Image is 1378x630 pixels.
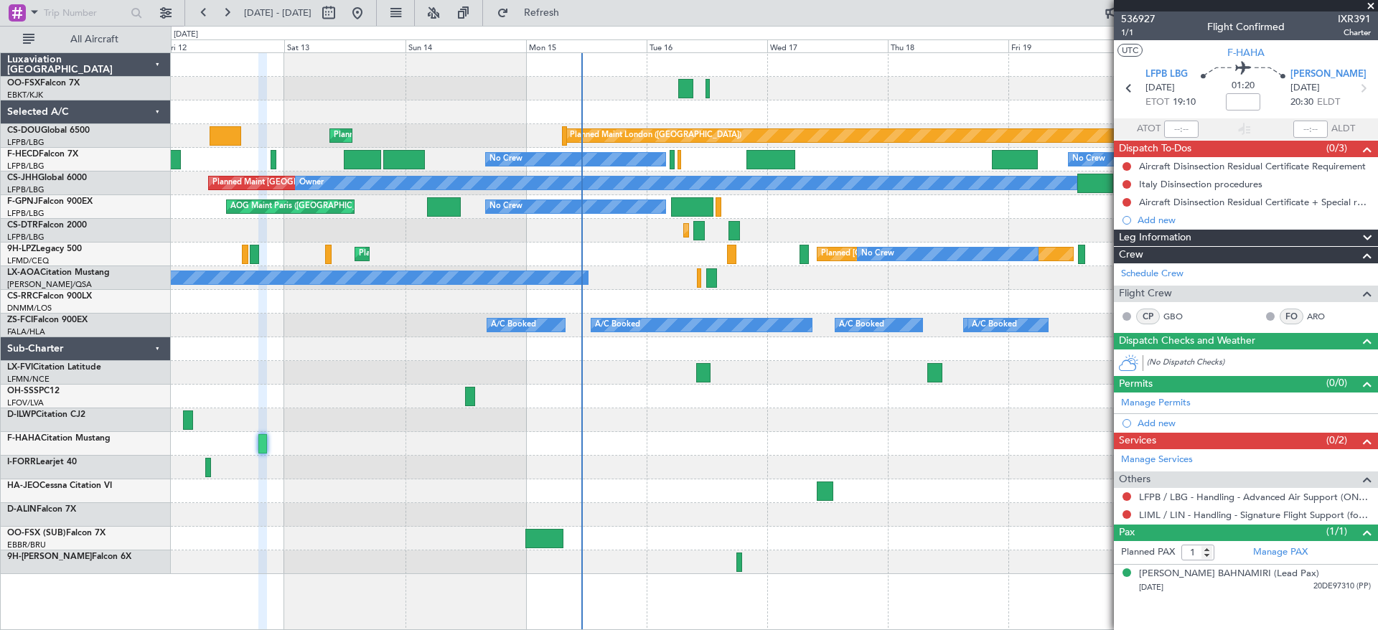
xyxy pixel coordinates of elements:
[7,208,44,219] a: LFPB/LBG
[7,316,88,324] a: ZS-FCIFalcon 900EX
[7,458,77,466] a: I-FORRLearjet 40
[1232,79,1255,93] span: 01:20
[1338,27,1371,39] span: Charter
[1227,45,1265,60] span: F-HAHA
[647,39,767,52] div: Tue 16
[839,314,884,336] div: A/C Booked
[1121,11,1156,27] span: 536927
[16,28,156,51] button: All Aircraft
[1121,545,1175,560] label: Planned PAX
[1121,27,1156,39] span: 1/1
[7,221,38,230] span: CS-DTR
[299,172,324,194] div: Owner
[1119,333,1255,349] span: Dispatch Checks and Weather
[688,220,761,241] div: Planned Maint Sofia
[1137,122,1161,136] span: ATOT
[7,137,44,148] a: LFPB/LBG
[7,553,131,561] a: 9H-[PERSON_NAME]Falcon 6X
[489,196,522,217] div: No Crew
[7,245,82,253] a: 9H-LPZLegacy 500
[1173,95,1196,110] span: 19:10
[7,268,40,277] span: LX-AOA
[1008,39,1129,52] div: Fri 19
[7,363,101,372] a: LX-FVICitation Latitude
[1253,545,1308,560] a: Manage PAX
[7,174,87,182] a: CS-JHHGlobal 6000
[526,39,647,52] div: Mon 15
[888,39,1008,52] div: Thu 18
[7,398,44,408] a: LFOV/LVA
[7,79,40,88] span: OO-FSX
[7,326,45,337] a: FALA/HLA
[7,481,112,490] a: HA-JEOCessna Citation VI
[1163,310,1196,323] a: GBO
[284,39,405,52] div: Sat 13
[1139,509,1371,521] a: LIML / LIN - Handling - Signature Flight Support (formely Prime Avn) LIML / LIN
[174,29,198,41] div: [DATE]
[1290,81,1320,95] span: [DATE]
[164,39,284,52] div: Fri 12
[7,255,49,266] a: LFMD/CEQ
[7,174,38,182] span: CS-JHH
[406,39,526,52] div: Sun 14
[7,481,39,490] span: HA-JEO
[7,292,92,301] a: CS-RRCFalcon 900LX
[7,529,66,537] span: OO-FSX (SUB)
[1164,121,1199,138] input: --:--
[1119,286,1172,302] span: Flight Crew
[490,1,576,24] button: Refresh
[359,243,529,265] div: Planned Maint Cannes ([GEOGRAPHIC_DATA])
[7,303,52,314] a: DNMM/LOS
[7,434,41,443] span: F-HAHA
[1145,67,1188,82] span: LFPB LBG
[1119,471,1150,488] span: Others
[1307,310,1339,323] a: ARO
[7,197,38,206] span: F-GPNJ
[1138,417,1371,429] div: Add new
[1147,357,1378,372] div: (No Dispatch Checks)
[1326,524,1347,539] span: (1/1)
[7,540,46,550] a: EBBR/BRU
[1290,67,1367,82] span: [PERSON_NAME]
[7,221,87,230] a: CS-DTRFalcon 2000
[7,245,36,253] span: 9H-LPZ
[7,458,36,466] span: I-FORR
[244,6,311,19] span: [DATE] - [DATE]
[7,279,92,290] a: [PERSON_NAME]/QSA
[44,2,126,24] input: Trip Number
[1119,230,1191,246] span: Leg Information
[1139,160,1366,172] div: Aircraft Disinsection Residual Certificate Requirement
[212,172,439,194] div: Planned Maint [GEOGRAPHIC_DATA] ([GEOGRAPHIC_DATA])
[7,184,44,195] a: LFPB/LBG
[1290,95,1313,110] span: 20:30
[489,149,522,170] div: No Crew
[7,553,92,561] span: 9H-[PERSON_NAME]
[972,314,1017,336] div: A/C Booked
[1139,567,1319,581] div: [PERSON_NAME] BAHNAMIRI (Lead Pax)
[230,196,381,217] div: AOG Maint Paris ([GEOGRAPHIC_DATA])
[37,34,151,44] span: All Aircraft
[1317,95,1340,110] span: ELDT
[595,314,640,336] div: A/C Booked
[7,410,85,419] a: D-ILWPCitation CJ2
[7,232,44,243] a: LFPB/LBG
[334,125,560,146] div: Planned Maint [GEOGRAPHIC_DATA] ([GEOGRAPHIC_DATA])
[7,374,50,385] a: LFMN/NCE
[7,387,39,395] span: OH-SSS
[1338,11,1371,27] span: IXR391
[821,243,1024,265] div: Planned [GEOGRAPHIC_DATA] ([GEOGRAPHIC_DATA])
[1121,453,1193,467] a: Manage Services
[1331,122,1355,136] span: ALDT
[7,387,60,395] a: OH-SSSPC12
[1139,491,1371,503] a: LFPB / LBG - Handling - Advanced Air Support (ONLY for Unijet/Skyvalet) LFPB / LBG
[7,529,106,537] a: OO-FSX (SUB)Falcon 7X
[1145,81,1175,95] span: [DATE]
[7,150,39,159] span: F-HECD
[7,505,37,514] span: D-ALIN
[7,150,78,159] a: F-HECDFalcon 7X
[1280,309,1303,324] div: FO
[1313,580,1371,593] span: 20DE97310 (PP)
[1117,44,1143,57] button: UTC
[7,197,93,206] a: F-GPNJFalcon 900EX
[7,292,38,301] span: CS-RRC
